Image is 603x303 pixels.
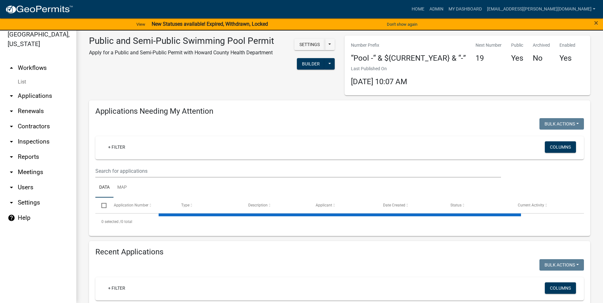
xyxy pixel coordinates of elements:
[533,54,550,63] h4: No
[103,282,130,294] a: + Filter
[8,64,15,72] i: arrow_drop_up
[95,107,584,116] h4: Applications Needing My Attention
[242,198,310,213] datatable-header-cell: Description
[476,54,502,63] h4: 19
[8,107,15,115] i: arrow_drop_down
[8,92,15,100] i: arrow_drop_down
[8,184,15,191] i: arrow_drop_down
[294,39,325,50] button: Settings
[545,141,576,153] button: Columns
[446,3,484,15] a: My Dashboard
[511,54,523,63] h4: Yes
[95,165,501,178] input: Search for applications
[181,203,189,207] span: Type
[511,42,523,49] p: Public
[8,138,15,145] i: arrow_drop_down
[594,19,598,27] button: Close
[310,198,377,213] datatable-header-cell: Applicant
[95,247,584,257] h4: Recent Applications
[114,203,148,207] span: Application Number
[297,58,325,70] button: Builder
[95,178,113,198] a: Data
[8,214,15,222] i: help
[351,77,407,86] span: [DATE] 10:07 AM
[539,259,584,271] button: Bulk Actions
[89,49,274,57] p: Apply for a Public and Semi-Public Permit with Howard County Health Department
[559,54,575,63] h4: Yes
[518,203,544,207] span: Current Activity
[450,203,462,207] span: Status
[107,198,175,213] datatable-header-cell: Application Number
[89,36,274,46] h3: Public and Semi-Public Swimming Pool Permit
[539,118,584,130] button: Bulk Actions
[316,203,332,207] span: Applicant
[533,42,550,49] p: Archived
[175,198,242,213] datatable-header-cell: Type
[427,3,446,15] a: Admin
[113,178,131,198] a: Map
[476,42,502,49] p: Next Number
[512,198,579,213] datatable-header-cell: Current Activity
[594,18,598,27] span: ×
[351,54,466,63] h4: “Pool -“ & ${CURRENT_YEAR} & “-”
[409,3,427,15] a: Home
[152,21,268,27] strong: New Statuses available! Expired, Withdrawn, Locked
[8,123,15,130] i: arrow_drop_down
[484,3,598,15] a: [EMAIL_ADDRESS][PERSON_NAME][DOMAIN_NAME]
[377,198,444,213] datatable-header-cell: Date Created
[134,19,148,30] a: View
[8,168,15,176] i: arrow_drop_down
[559,42,575,49] p: Enabled
[384,19,420,30] button: Don't show again
[545,282,576,294] button: Columns
[8,153,15,161] i: arrow_drop_down
[248,203,268,207] span: Description
[351,42,466,49] p: Number Prefix
[95,214,584,230] div: 0 total
[101,219,121,224] span: 0 selected /
[95,198,107,213] datatable-header-cell: Select
[103,141,130,153] a: + Filter
[383,203,405,207] span: Date Created
[351,65,407,72] p: Last Published On
[8,199,15,206] i: arrow_drop_down
[444,198,512,213] datatable-header-cell: Status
